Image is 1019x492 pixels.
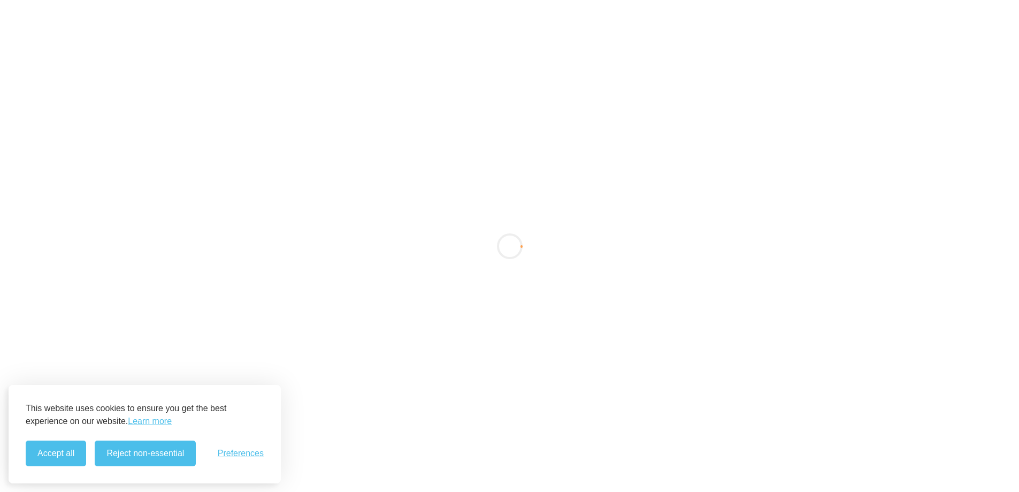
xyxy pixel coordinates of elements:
button: Toggle preferences [218,449,264,458]
p: This website uses cookies to ensure you get the best experience on our website. [26,402,264,428]
span: Preferences [218,449,264,458]
button: Accept all cookies [26,441,86,466]
a: Learn more [128,415,172,428]
button: Reject non-essential [95,441,196,466]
